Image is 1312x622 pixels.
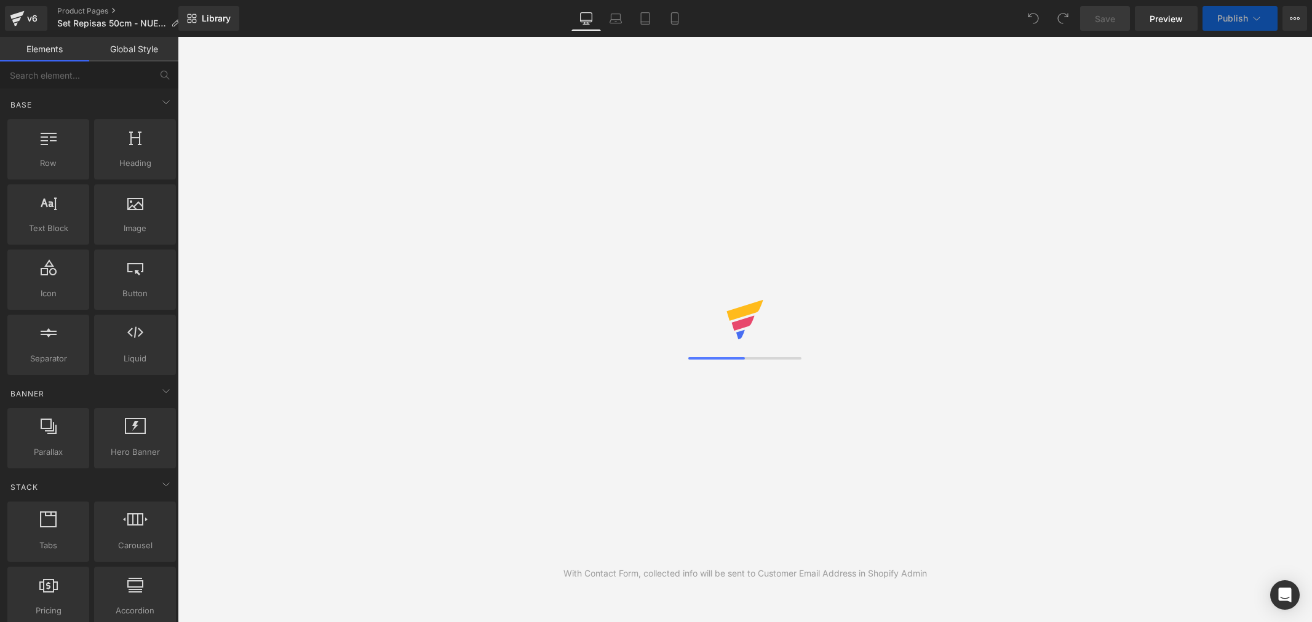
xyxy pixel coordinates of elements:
[98,446,172,459] span: Hero Banner
[98,539,172,552] span: Carousel
[178,6,239,31] a: New Library
[1282,6,1307,31] button: More
[11,604,85,617] span: Pricing
[1021,6,1046,31] button: Undo
[98,157,172,170] span: Heading
[1051,6,1075,31] button: Redo
[11,446,85,459] span: Parallax
[9,388,46,400] span: Banner
[1270,580,1300,610] div: Open Intercom Messenger
[601,6,630,31] a: Laptop
[1217,14,1248,23] span: Publish
[57,18,166,28] span: Set Repisas 50cm - NUEVO
[11,287,85,300] span: Icon
[9,481,39,493] span: Stack
[98,287,172,300] span: Button
[89,37,178,61] a: Global Style
[98,222,172,235] span: Image
[11,539,85,552] span: Tabs
[25,10,40,26] div: v6
[11,157,85,170] span: Row
[630,6,660,31] a: Tablet
[563,567,927,580] div: With Contact Form, collected info will be sent to Customer Email Address in Shopify Admin
[9,99,33,111] span: Base
[1203,6,1278,31] button: Publish
[1095,12,1115,25] span: Save
[98,604,172,617] span: Accordion
[1150,12,1183,25] span: Preview
[202,13,231,24] span: Library
[1135,6,1198,31] a: Preview
[11,352,85,365] span: Separator
[11,222,85,235] span: Text Block
[98,352,172,365] span: Liquid
[571,6,601,31] a: Desktop
[57,6,189,16] a: Product Pages
[660,6,690,31] a: Mobile
[5,6,47,31] a: v6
